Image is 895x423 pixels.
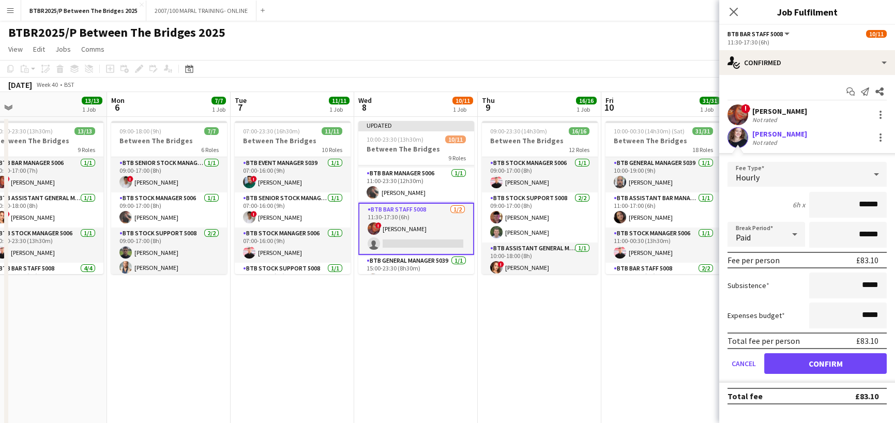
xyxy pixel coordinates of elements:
[448,154,466,162] span: 9 Roles
[727,311,785,320] label: Expenses budget
[692,127,713,135] span: 31/31
[212,105,225,113] div: 1 Job
[569,146,589,154] span: 12 Roles
[482,96,495,105] span: Thu
[453,105,473,113] div: 1 Job
[235,157,351,192] app-card-role: BTB Event Manager 50391/107:00-16:00 (9h)![PERSON_NAME]
[482,121,598,274] app-job-card: 09:00-23:30 (14h30m)16/16Between The Bridges12 RolesBTB Stock Manager 50061/109:00-17:00 (8h)[PER...
[741,104,750,113] span: !
[727,38,887,46] div: 11:30-17:30 (6h)
[119,127,161,135] span: 09:00-18:00 (9h)
[111,192,227,228] app-card-role: BTB Stock Manager 50061/109:00-17:00 (8h)[PERSON_NAME]
[329,97,350,104] span: 11/11
[752,129,807,139] div: [PERSON_NAME]
[251,176,257,182] span: !
[4,211,10,217] span: !
[482,157,598,192] app-card-role: BTB Stock Manager 50061/109:00-17:00 (8h)[PERSON_NAME]
[357,101,372,113] span: 8
[605,96,614,105] span: Fri
[358,203,474,255] app-card-role: BTB Bar Staff 50081/211:30-17:30 (6h)![PERSON_NAME]
[358,96,372,105] span: Wed
[569,127,589,135] span: 16/16
[235,263,351,298] app-card-role: BTB Stock support 50081/107:00-16:00 (9h)
[235,121,351,274] app-job-card: 07:00-23:30 (16h30m)11/11Between The Bridges10 RolesBTB Event Manager 50391/107:00-16:00 (9h)![PE...
[727,255,780,265] div: Fee per person
[146,1,256,21] button: 2007/100 MAPAL TRAINING- ONLINE
[21,1,146,21] button: BTBR2025/P Between The Bridges 2025
[605,121,721,274] app-job-card: 10:00-00:30 (14h30m) (Sat)31/31Between The Bridges18 RolesBTB General Manager 50391/110:00-19:00 ...
[719,5,895,19] h3: Job Fulfilment
[856,255,878,265] div: £83.10
[576,97,597,104] span: 16/16
[605,192,721,228] app-card-role: BTB Assistant Bar Manager 50061/111:00-17:00 (6h)[PERSON_NAME]
[692,146,713,154] span: 18 Roles
[77,42,109,56] a: Comms
[482,192,598,243] app-card-role: BTB Stock support 50082/209:00-17:00 (8h)[PERSON_NAME][PERSON_NAME]
[375,222,382,229] span: !
[235,96,247,105] span: Tue
[64,81,74,88] div: BST
[358,121,474,129] div: Updated
[727,353,760,374] button: Cancel
[452,97,473,104] span: 10/11
[614,127,685,135] span: 10:00-00:30 (14h30m) (Sat)
[233,101,247,113] span: 7
[111,136,227,145] h3: Between The Bridges
[251,211,257,217] span: !
[700,105,720,113] div: 1 Job
[445,135,466,143] span: 10/11
[605,263,721,313] app-card-role: BTB Bar Staff 50082/211:30-17:30 (6h)
[367,135,423,143] span: 10:00-23:30 (13h30m)
[34,81,60,88] span: Week 40
[329,105,349,113] div: 1 Job
[866,30,887,38] span: 10/11
[856,336,878,346] div: £83.10
[793,200,805,209] div: 6h x
[577,105,596,113] div: 1 Job
[74,127,95,135] span: 13/13
[243,127,300,135] span: 07:00-23:30 (16h30m)
[4,42,27,56] a: View
[82,105,102,113] div: 1 Job
[322,146,342,154] span: 10 Roles
[736,232,751,243] span: Paid
[235,192,351,228] app-card-role: BTB Senior Stock Manager 50061/107:00-16:00 (9h)![PERSON_NAME]
[8,25,225,40] h1: BTBR2025/P Between The Bridges 2025
[719,50,895,75] div: Confirmed
[727,30,783,38] span: BTB Bar Staff 5008
[604,101,614,113] span: 10
[55,44,71,54] span: Jobs
[490,127,547,135] span: 09:00-23:30 (14h30m)
[358,168,474,203] app-card-role: BTB Bar Manager 50061/111:00-23:30 (12h30m)[PERSON_NAME]
[29,42,49,56] a: Edit
[358,255,474,290] app-card-role: BTB General Manager 50391/115:00-23:30 (8h30m)
[4,176,10,182] span: !
[358,121,474,274] div: Updated10:00-23:30 (13h30m)10/11Between The Bridges9 Roles![PERSON_NAME]BTB Assistant Stock Manag...
[82,97,102,104] span: 13/13
[211,97,226,104] span: 7/7
[482,136,598,145] h3: Between The Bridges
[8,44,23,54] span: View
[727,30,791,38] button: BTB Bar Staff 5008
[81,44,104,54] span: Comms
[111,96,125,105] span: Mon
[727,336,800,346] div: Total fee per person
[764,353,887,374] button: Confirm
[605,136,721,145] h3: Between The Bridges
[111,228,227,278] app-card-role: BTB Stock support 50082/209:00-17:00 (8h)[PERSON_NAME][PERSON_NAME]
[480,101,495,113] span: 9
[204,127,219,135] span: 7/7
[700,97,720,104] span: 31/31
[201,146,219,154] span: 6 Roles
[736,172,760,183] span: Hourly
[78,146,95,154] span: 9 Roles
[498,261,504,267] span: !
[727,391,763,401] div: Total fee
[111,121,227,274] app-job-card: 09:00-18:00 (9h)7/7Between The Bridges6 RolesBTB Senior Stock Manager 50061/109:00-17:00 (8h)![PE...
[752,107,807,116] div: [PERSON_NAME]
[482,243,598,278] app-card-role: BTB Assistant General Manager 50061/110:00-18:00 (8h)![PERSON_NAME]
[110,101,125,113] span: 6
[235,136,351,145] h3: Between The Bridges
